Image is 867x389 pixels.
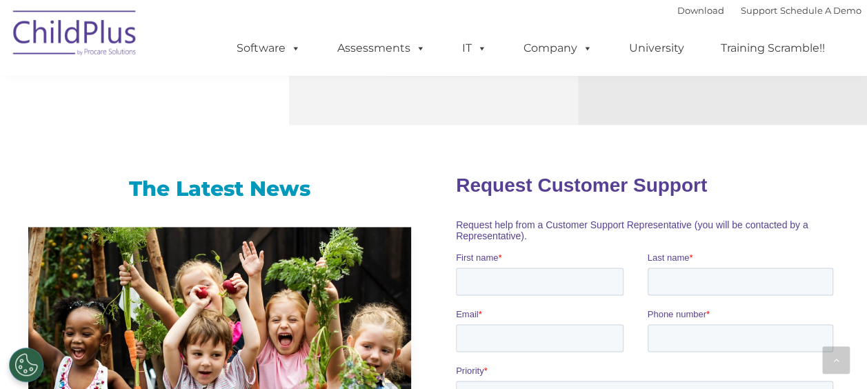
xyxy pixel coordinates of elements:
[707,34,839,62] a: Training Scramble!!
[615,34,698,62] a: University
[28,175,411,203] h3: The Latest News
[6,1,144,70] img: ChildPlus by Procare Solutions
[192,91,234,101] span: Last name
[677,5,724,16] a: Download
[677,5,861,16] font: |
[9,348,43,382] button: Cookies Settings
[323,34,439,62] a: Assessments
[741,5,777,16] a: Support
[510,34,606,62] a: Company
[192,148,250,158] span: Phone number
[223,34,315,62] a: Software
[448,34,501,62] a: IT
[780,5,861,16] a: Schedule A Demo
